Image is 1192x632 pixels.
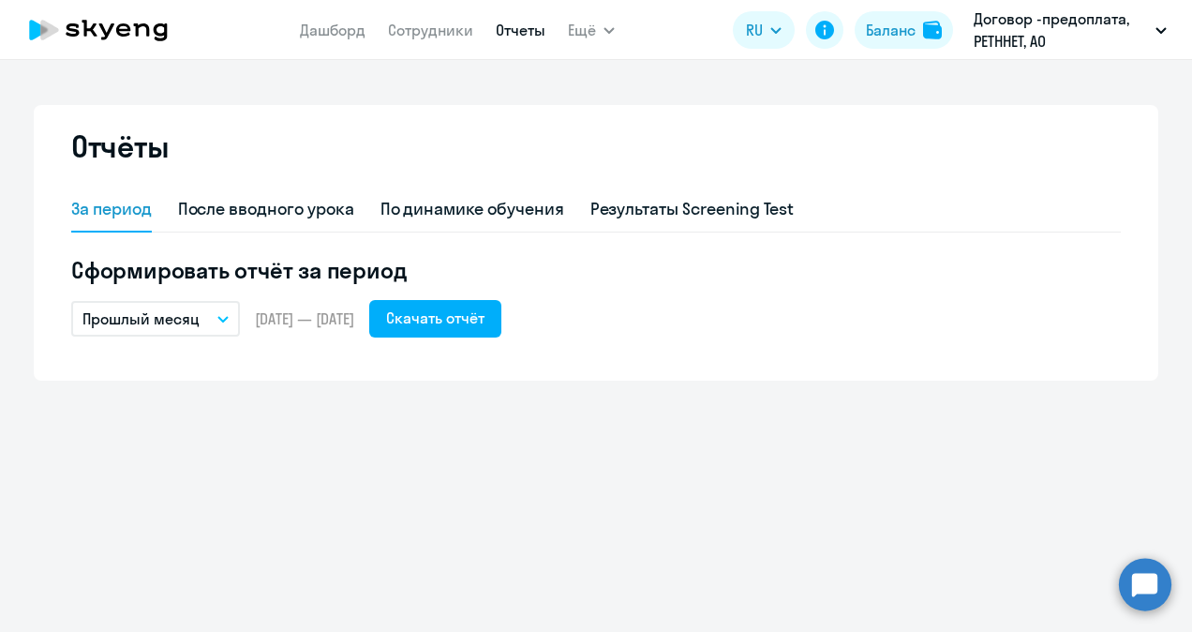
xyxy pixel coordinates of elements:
button: Ещё [568,11,615,49]
div: По динамике обучения [380,197,564,221]
button: Скачать отчёт [369,300,501,338]
a: Сотрудники [388,21,473,39]
button: Прошлый месяц [71,301,240,337]
img: balance [923,21,942,39]
a: Отчеты [496,21,545,39]
p: Прошлый месяц [82,308,200,330]
div: За период [71,197,152,221]
div: Скачать отчёт [386,307,484,329]
div: Баланс [866,19,916,41]
span: Ещё [568,19,596,41]
div: Результаты Screening Test [590,197,795,221]
p: Договор -предоплата, РЕТННЕТ, АО [974,8,1148,53]
span: RU [746,19,763,41]
span: [DATE] — [DATE] [255,308,354,329]
div: После вводного урока [178,197,354,221]
button: Договор -предоплата, РЕТННЕТ, АО [964,8,1176,53]
button: Балансbalance [855,11,953,49]
h2: Отчёты [71,128,169,165]
button: RU [733,11,795,49]
a: Дашборд [300,21,365,39]
h5: Сформировать отчёт за период [71,255,1121,285]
